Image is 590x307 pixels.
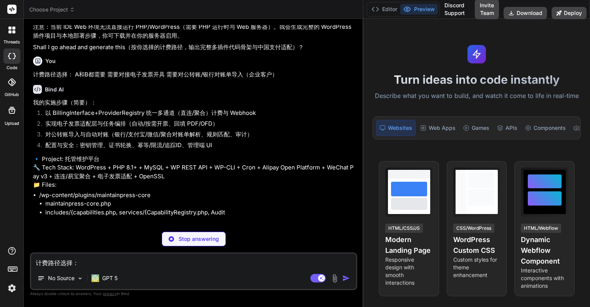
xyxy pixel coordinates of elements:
[91,274,99,282] img: GPT 5
[368,4,400,15] button: Editor
[33,70,356,79] p: 计费路径选择： A和B都需要 需要对接电子发票开具 需要对公转账/银行对账单导入（企业客户）
[33,23,356,40] p: 注意：当前 IDE Web 环境无法直接运行 PHP/WordPress（需要 PHP 运行时与 Web 服务器）。我会生成完整的 WordPress 插件项目与本地部署步骤，你可下载并在你的服...
[179,235,219,243] p: Stop answering
[39,109,356,119] li: 以 BillingInterface+ProviderRegistry 统一多通道（直连/聚合）计费与 Webhook
[453,234,501,256] h4: WordPress Custom CSS
[103,291,117,296] span: privacy
[385,224,423,233] div: HTML/CSS/JS
[39,191,356,226] li: /wp-content/plugins/maintainpress-core
[330,274,339,283] img: attachment
[504,7,547,19] button: Download
[521,267,568,290] p: Interactive components with animations
[376,120,416,136] div: Websites
[5,91,19,98] label: GitHub
[33,155,356,189] p: 🔹 Project: 托管维护平台 🔧 Tech Stack: WordPress + PHP 8.1+ + MySQL + WP REST API + WP-CLI + Cron + Alip...
[460,120,492,136] div: Games
[521,234,568,267] h4: Dynamic Webflow Component
[45,208,356,217] li: includes/{capabilities.php, services/{CapabilityRegistry.php, Audit
[29,6,75,13] span: Choose Project
[368,91,585,101] p: Describe what you want to build, and watch it come to life in real-time
[368,73,585,86] h1: Turn ideas into code instantly
[494,120,520,136] div: APIs
[552,7,587,19] button: Deploy
[102,274,118,282] p: GPT 5
[5,120,19,127] label: Upload
[385,234,433,256] h4: Modern Landing Page
[400,4,438,15] button: Preview
[342,274,350,282] img: icon
[77,275,83,282] img: Pick Models
[453,256,501,279] p: Custom styles for theme enhancement
[48,274,75,282] p: No Source
[522,120,569,136] div: Components
[7,65,17,71] label: code
[45,86,64,93] h6: Bind AI
[3,39,20,45] label: threads
[5,282,18,295] img: settings
[33,43,356,52] p: Shall I go ahead and generate this（按你选择的计费路径，输出完整多插件代码骨架与中国支付适配）？
[39,119,356,130] li: 实现电子发票适配层与任务编排（自动/按需开票、回填 PDF/OFD）
[33,98,356,107] p: 我的实施步骤（简要）：
[385,256,433,287] p: Responsive design with smooth interactions
[39,130,356,141] li: 对公转账导入与自动对账（银行/支付宝/微信/聚合对账单解析、规则匹配、审计）
[30,290,357,297] p: Always double-check its answers. Your in Bind
[453,224,494,233] div: CSS/WordPress
[45,57,56,65] h6: You
[39,141,356,152] li: 配置与安全：密钥管理、证书轮换、幂等/限流/追踪ID、管理端 UI
[521,224,561,233] div: HTML/Webflow
[45,199,356,208] li: maintainpress-core.php
[417,120,459,136] div: Web Apps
